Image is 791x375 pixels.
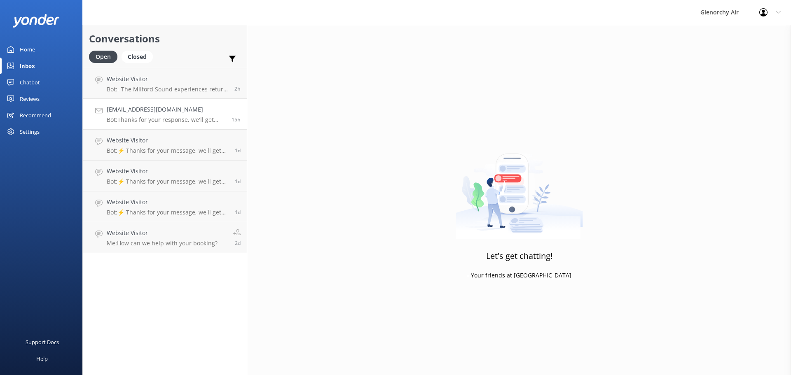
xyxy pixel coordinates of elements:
[122,52,157,61] a: Closed
[122,51,153,63] div: Closed
[235,178,241,185] span: Sep 02 2025 12:28am (UTC +12:00) Pacific/Auckland
[107,240,218,247] p: Me: How can we help with your booking?
[83,191,247,222] a: Website VisitorBot:⚡ Thanks for your message, we'll get back to you as soon as we can. You're als...
[20,123,40,140] div: Settings
[107,136,229,145] h4: Website Visitor
[12,14,60,28] img: yonder-white-logo.png
[107,198,229,207] h4: Website Visitor
[107,116,225,123] p: Bot: Thanks for your response, we'll get back to you as soon as we can during opening hours.
[20,41,35,58] div: Home
[107,105,225,114] h4: [EMAIL_ADDRESS][DOMAIN_NAME]
[107,147,229,154] p: Bot: ⚡ Thanks for your message, we'll get back to you as soon as we can. You're also welcome to k...
[107,167,229,176] h4: Website Visitor
[107,75,228,84] h4: Website Visitor
[36,350,48,367] div: Help
[234,85,241,92] span: Sep 03 2025 08:22am (UTC +12:00) Pacific/Auckland
[456,136,583,239] img: artwork of a man stealing a conversation from at giant smartphone
[232,116,241,123] span: Sep 02 2025 07:10pm (UTC +12:00) Pacific/Auckland
[89,52,122,61] a: Open
[83,222,247,253] a: Website VisitorMe:How can we help with your booking?2d
[26,334,59,350] div: Support Docs
[107,209,229,216] p: Bot: ⚡ Thanks for your message, we'll get back to you as soon as we can. You're also welcome to k...
[83,68,247,99] a: Website VisitorBot:- The Milford Sound experiences return around 4-5 hours after departure, which...
[20,58,35,74] div: Inbox
[20,74,40,91] div: Chatbot
[107,178,229,185] p: Bot: ⚡ Thanks for your message, we'll get back to you as soon as we can. You're also welcome to k...
[83,99,247,130] a: [EMAIL_ADDRESS][DOMAIN_NAME]Bot:Thanks for your response, we'll get back to you as soon as we can...
[107,86,228,93] p: Bot: - The Milford Sound experiences return around 4-5 hours after departure, which could include...
[20,107,51,123] div: Recommend
[89,51,117,63] div: Open
[235,240,241,247] span: Aug 31 2025 12:11pm (UTC +12:00) Pacific/Auckland
[467,271,571,280] p: - Your friends at [GEOGRAPHIC_DATA]
[89,31,241,47] h2: Conversations
[486,249,552,263] h3: Let's get chatting!
[83,130,247,161] a: Website VisitorBot:⚡ Thanks for your message, we'll get back to you as soon as we can. You're als...
[235,147,241,154] span: Sep 02 2025 06:30am (UTC +12:00) Pacific/Auckland
[235,209,241,216] span: Sep 01 2025 01:02pm (UTC +12:00) Pacific/Auckland
[107,228,218,238] h4: Website Visitor
[20,91,40,107] div: Reviews
[83,161,247,191] a: Website VisitorBot:⚡ Thanks for your message, we'll get back to you as soon as we can. You're als...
